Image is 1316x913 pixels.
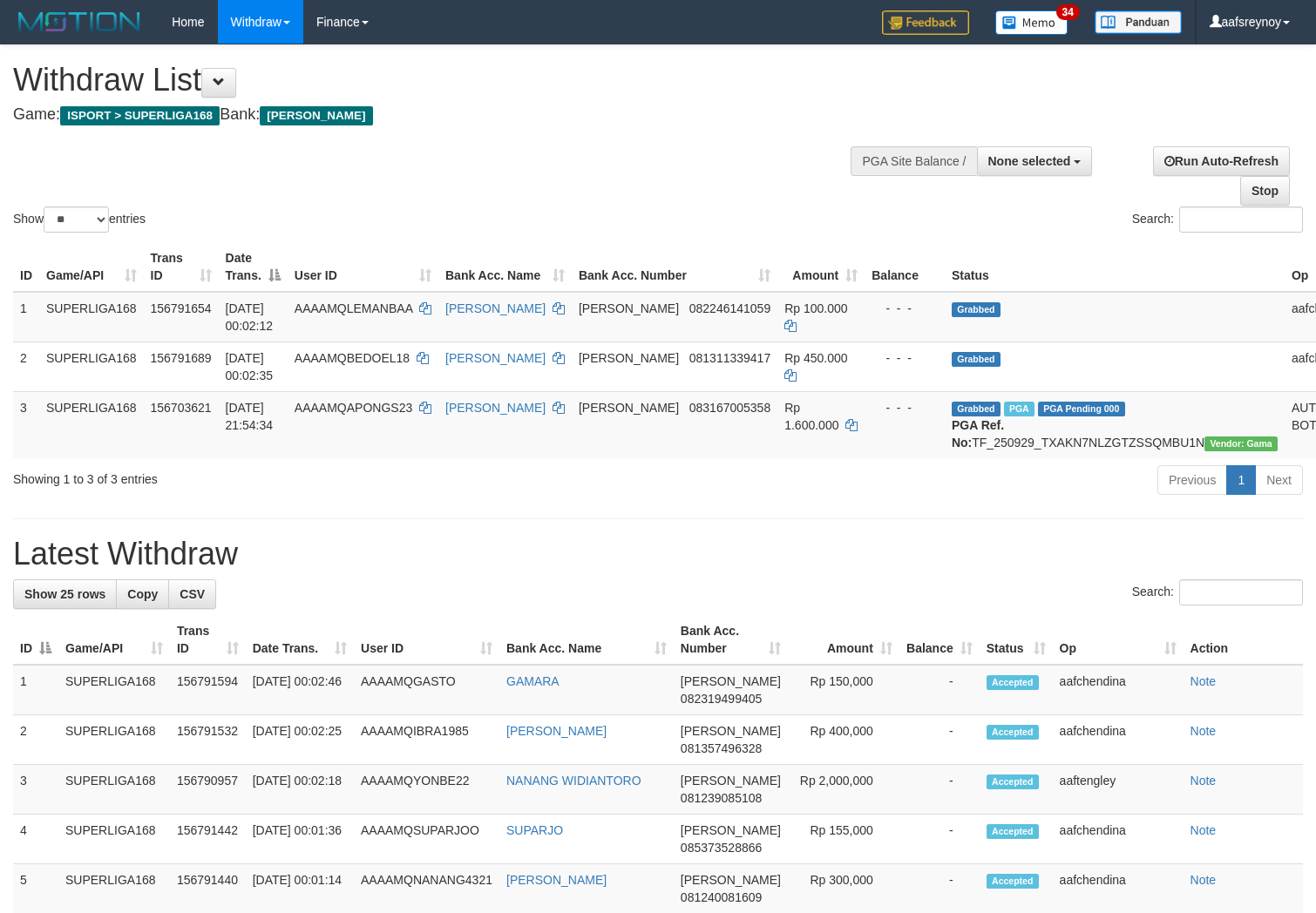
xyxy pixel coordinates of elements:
td: SUPERLIGA168 [58,665,170,715]
td: [DATE] 00:01:36 [246,815,354,864]
td: AAAAMQYONBE22 [354,765,499,815]
h1: Latest Withdraw [13,537,1303,571]
h4: Game: Bank: [13,106,860,124]
td: 3 [13,391,39,458]
span: None selected [988,154,1071,168]
th: Trans ID: activate to sort column ascending [170,615,246,665]
select: Showentries [44,206,109,233]
span: [PERSON_NAME] [579,401,679,415]
img: Button%20Memo.svg [995,10,1068,35]
span: AAAAMQLEMANBAA [295,301,412,315]
span: [PERSON_NAME] [579,351,679,365]
span: Accepted [987,824,1039,839]
a: Copy [116,579,169,609]
span: [PERSON_NAME] [681,724,781,738]
span: [PERSON_NAME] [260,106,372,125]
a: Previous [1157,465,1227,495]
span: Copy 082246141059 to clipboard [689,301,770,315]
td: 4 [13,815,58,864]
td: SUPERLIGA168 [39,342,144,391]
span: Show 25 rows [24,587,105,601]
label: Search: [1132,579,1303,605]
div: Showing 1 to 3 of 3 entries [13,463,535,488]
th: Bank Acc. Name: activate to sort column ascending [499,615,674,665]
a: Note [1191,774,1217,788]
span: [PERSON_NAME] [579,301,679,315]
span: Vendor URL: https://trx31.1velocity.biz [1204,436,1278,451]
a: Note [1191,674,1217,688]
span: 156791654 [151,301,212,315]
a: Note [1191,873,1217,887]
td: AAAAMQSUPARJOO [354,815,499,864]
td: - [899,715,980,765]
th: User ID: activate to sort column ascending [354,615,499,665]
th: Amount: activate to sort column ascending [777,242,865,292]
div: - - - [872,349,938,367]
th: Game/API: activate to sort column ascending [39,242,144,292]
b: PGA Ref. No: [952,418,1004,450]
span: Accepted [987,874,1039,889]
td: SUPERLIGA168 [39,391,144,458]
span: CSV [180,587,205,601]
span: Copy 082319499405 to clipboard [681,692,762,706]
td: - [899,815,980,864]
img: MOTION_logo.png [13,9,146,35]
span: Copy 081239085108 to clipboard [681,791,762,805]
span: 34 [1056,4,1080,20]
td: aaftengley [1053,765,1184,815]
th: Status [945,242,1285,292]
th: Game/API: activate to sort column ascending [58,615,170,665]
td: aafchendina [1053,715,1184,765]
a: NANANG WIDIANTORO [506,774,641,788]
a: SUPARJO [506,823,563,837]
span: AAAAMQBEDOEL18 [295,351,410,365]
span: Rp 100.000 [784,301,847,315]
span: Accepted [987,675,1039,690]
td: aafchendina [1053,815,1184,864]
td: [DATE] 00:02:18 [246,765,354,815]
td: 156791532 [170,715,246,765]
td: AAAAMQIBRA1985 [354,715,499,765]
span: [DATE] 00:02:35 [226,351,274,382]
span: AAAAMQAPONGS23 [295,401,412,415]
th: Trans ID: activate to sort column ascending [144,242,219,292]
td: SUPERLIGA168 [58,815,170,864]
th: Amount: activate to sort column ascending [788,615,899,665]
span: 156791689 [151,351,212,365]
td: [DATE] 00:02:25 [246,715,354,765]
th: ID [13,242,39,292]
input: Search: [1179,206,1303,233]
td: [DATE] 00:02:46 [246,665,354,715]
div: - - - [872,399,938,416]
span: [PERSON_NAME] [681,873,781,887]
th: Balance [865,242,945,292]
label: Search: [1132,206,1303,233]
span: Copy 085373528866 to clipboard [681,841,762,855]
th: Bank Acc. Number: activate to sort column ascending [572,242,777,292]
span: Accepted [987,725,1039,740]
span: Grabbed [952,402,1001,416]
span: PGA Pending [1038,402,1125,416]
td: SUPERLIGA168 [58,765,170,815]
a: 1 [1226,465,1256,495]
td: 1 [13,292,39,342]
a: GAMARA [506,674,560,688]
img: panduan.png [1095,10,1182,34]
span: Copy 081311339417 to clipboard [689,351,770,365]
th: Balance: activate to sort column ascending [899,615,980,665]
label: Show entries [13,206,146,233]
td: SUPERLIGA168 [58,715,170,765]
td: SUPERLIGA168 [39,292,144,342]
td: 156790957 [170,765,246,815]
a: [PERSON_NAME] [506,873,607,887]
td: 2 [13,715,58,765]
th: Action [1184,615,1303,665]
span: Rp 1.600.000 [784,401,838,432]
td: 2 [13,342,39,391]
span: Copy 083167005358 to clipboard [689,401,770,415]
span: 156703621 [151,401,212,415]
a: Note [1191,823,1217,837]
span: [PERSON_NAME] [681,823,781,837]
th: Status: activate to sort column ascending [980,615,1053,665]
span: Grabbed [952,352,1001,367]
